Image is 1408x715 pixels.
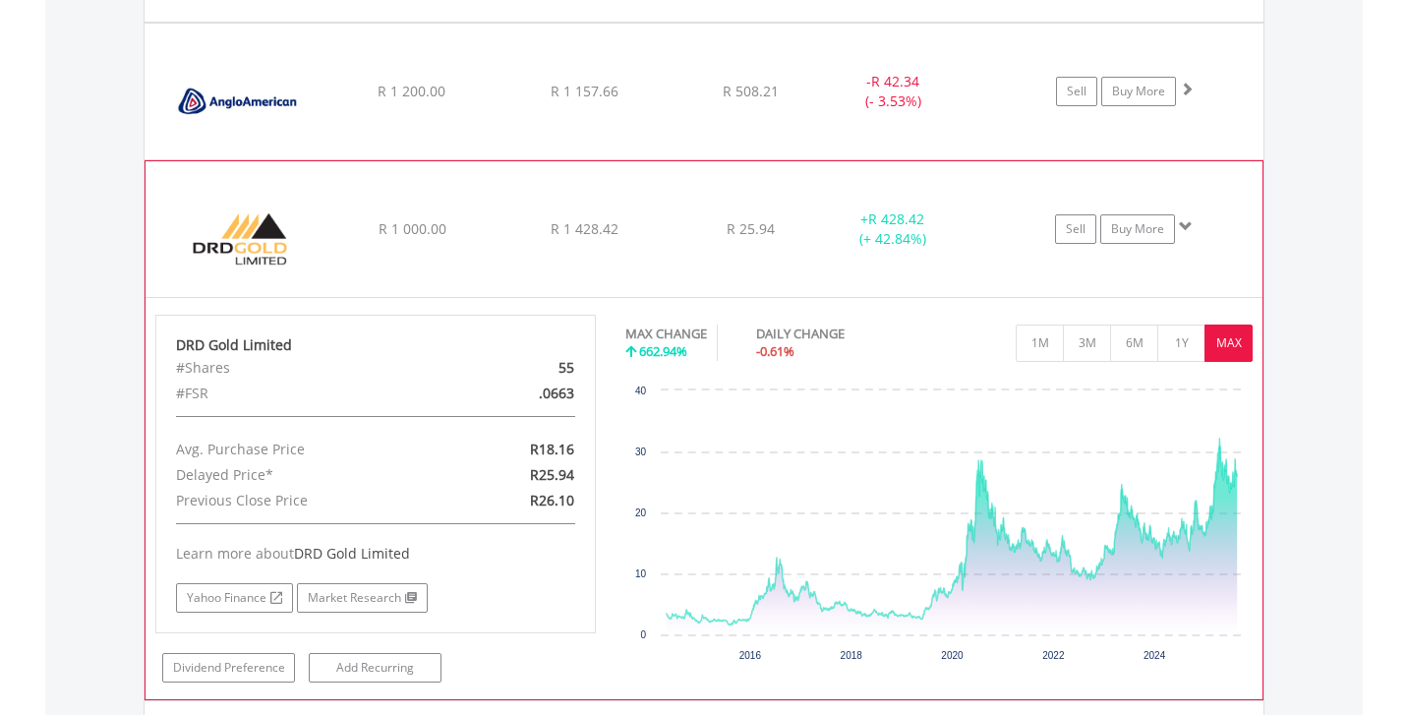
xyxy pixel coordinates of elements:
div: DRD Gold Limited [176,335,575,355]
div: Learn more about [176,544,575,564]
span: R18.16 [530,440,574,458]
div: MAX CHANGE [625,325,707,343]
div: #FSR [161,381,446,406]
div: Delayed Price* [161,462,446,488]
div: 55 [446,355,589,381]
button: 1Y [1157,325,1205,362]
div: Previous Close Price [161,488,446,513]
span: R 1 428.42 [551,219,618,238]
span: R 1 157.66 [551,82,618,100]
text: 10 [634,568,646,579]
text: 2022 [1042,650,1065,661]
text: 0 [640,629,646,640]
text: 2020 [941,650,964,661]
span: R 25.94 [727,219,775,238]
span: -0.61% [756,342,794,360]
a: Sell [1056,77,1097,106]
text: 2018 [840,650,862,661]
span: DRD Gold Limited [294,544,410,563]
img: EQU.ZA.DRD.png [155,186,324,292]
div: DAILY CHANGE [756,325,913,343]
span: R 42.34 [871,72,919,90]
span: R 1 200.00 [378,82,445,100]
span: R 1 000.00 [379,219,446,238]
span: R 428.42 [868,209,924,228]
button: MAX [1204,325,1253,362]
div: Avg. Purchase Price [161,437,446,462]
span: 662.94% [639,342,687,360]
span: R26.10 [530,491,574,509]
text: 40 [634,386,646,396]
a: Market Research [297,583,428,613]
a: Buy More [1101,77,1176,106]
text: 20 [634,507,646,518]
a: Yahoo Finance [176,583,293,613]
text: 2016 [738,650,761,661]
div: - (- 3.53%) [819,72,968,111]
a: Dividend Preference [162,653,295,683]
img: EQU.ZA.AGL.png [154,48,323,154]
a: Add Recurring [309,653,441,683]
div: Chart. Highcharts interactive chart. [625,381,1254,676]
div: + (+ 42.84%) [819,209,967,249]
svg: Interactive chart [625,381,1253,676]
button: 1M [1016,325,1064,362]
a: Sell [1055,214,1096,244]
span: R 508.21 [723,82,779,100]
text: 2024 [1143,650,1165,661]
div: #Shares [161,355,446,381]
div: .0663 [446,381,589,406]
span: R25.94 [530,465,574,484]
a: Buy More [1100,214,1175,244]
button: 3M [1063,325,1111,362]
text: 30 [634,447,646,457]
button: 6M [1110,325,1158,362]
